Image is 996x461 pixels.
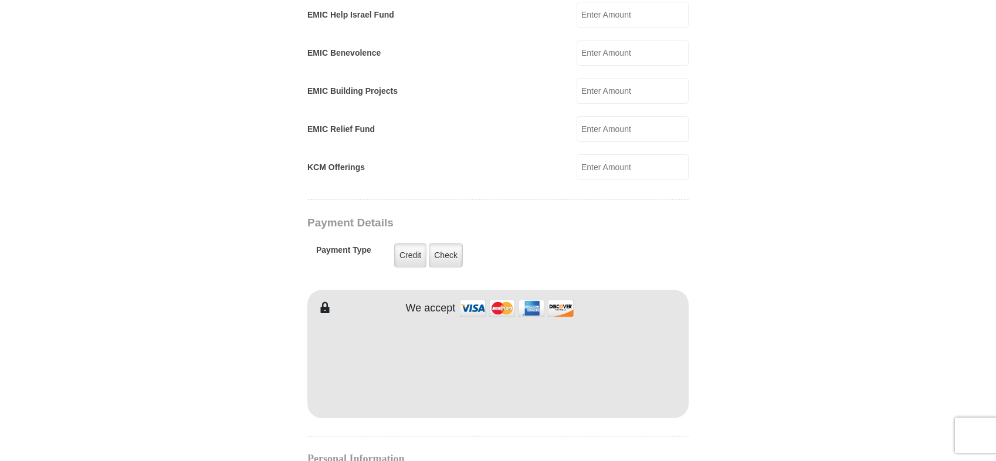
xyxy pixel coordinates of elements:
[577,2,689,28] input: Enter Amount
[307,123,375,135] label: EMIC Relief Fund
[577,154,689,180] input: Enter Amount
[307,85,398,97] label: EMIC Building Projects
[577,78,689,104] input: Enter Amount
[307,9,394,21] label: EMIC Help Israel Fund
[307,47,381,59] label: EMIC Benevolence
[307,161,365,174] label: KCM Offerings
[458,296,575,321] img: credit cards accepted
[307,216,607,230] h3: Payment Details
[577,116,689,142] input: Enter Amount
[577,40,689,66] input: Enter Amount
[429,243,463,267] label: Check
[394,243,426,267] label: Credit
[316,245,371,261] h5: Payment Type
[406,302,456,315] h4: We accept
